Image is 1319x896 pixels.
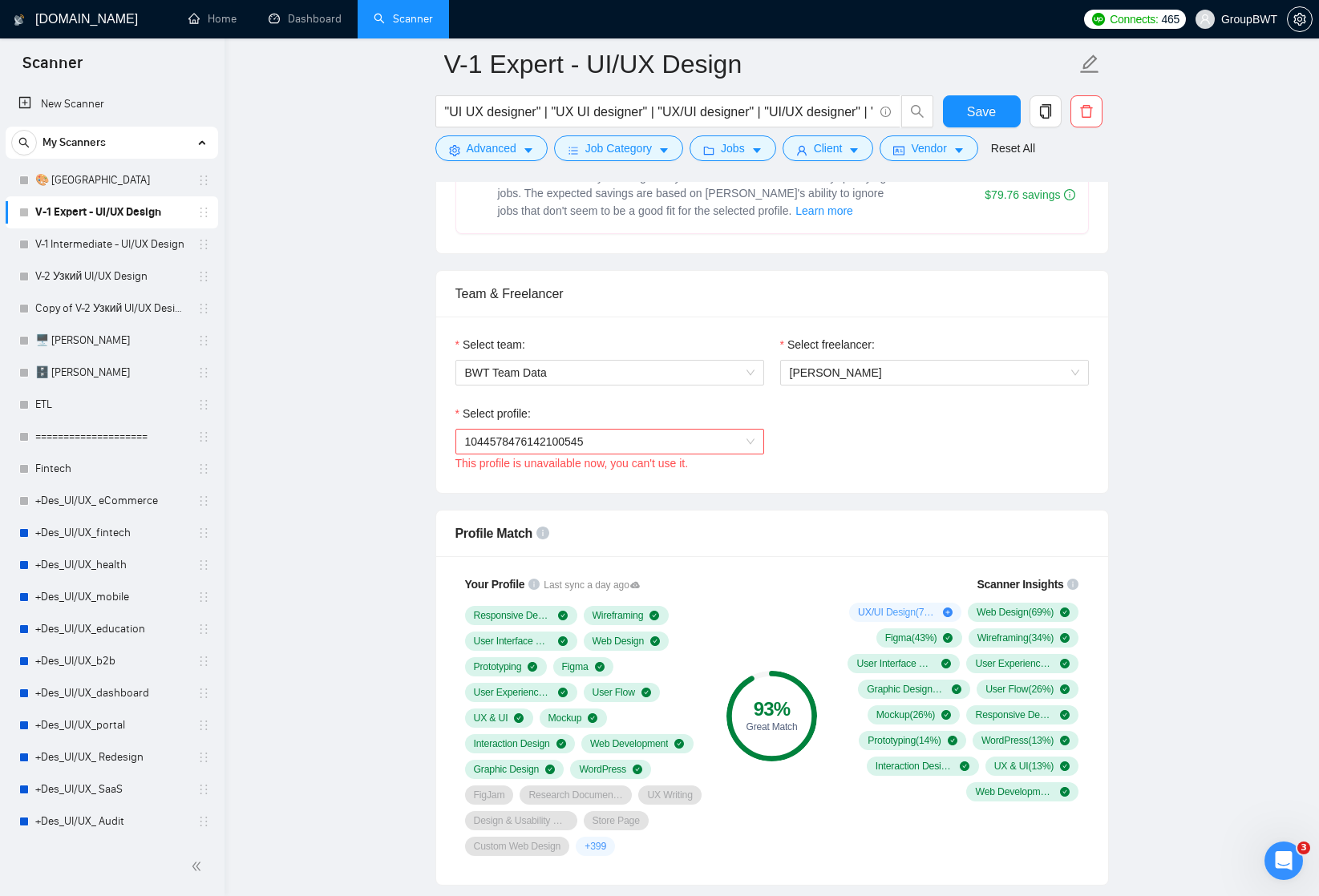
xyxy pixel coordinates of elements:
[975,657,1054,670] span: User Experience Design ( 27 %)
[35,485,188,517] a: +Des_UI/UX_ eCommerce
[455,454,764,472] div: This profile is unavailable now, you can't use it.
[893,144,904,156] span: idcard
[885,632,937,644] span: Figma ( 43 %)
[35,228,188,260] a: V-1 Intermediate - UI/UX Design
[1064,189,1075,200] span: info-circle
[1200,14,1211,25] span: user
[536,527,549,539] span: info-circle
[588,713,597,723] span: check-circle
[848,144,860,156] span: caret-down
[197,719,210,732] span: holder
[35,196,188,228] a: V-1 Expert - UI/UX Design
[35,805,188,837] a: +Des_UI/UX_ Audit
[197,270,210,283] span: holder
[463,405,531,422] span: Select profile:
[876,708,935,721] span: Mockup ( 26 %)
[498,171,887,217] span: Extends Sardor AI by learning from your feedback and automatically qualifying jobs. The expected ...
[1264,842,1303,880] iframe: Intercom live chat
[633,765,642,774] span: check-circle
[943,633,953,643] span: check-circle
[590,737,669,750] span: Web Development
[197,398,210,411] span: holder
[975,708,1054,721] span: Responsive Design ( 23 %)
[465,578,525,591] span: Your Profile
[35,453,188,485] a: Fintech
[474,609,552,622] span: Responsive Design
[556,739,566,749] span: check-circle
[868,734,941,747] span: Prototyping ( 14 %)
[35,581,188,613] a: +Des_UI/UX_mobile
[1060,710,1070,720] span: check-circle
[554,135,683,161] button: barsJob Categorycaret-down
[528,579,540,590] span: info-circle
[455,527,533,540] span: Profile Match
[1060,787,1070,797] span: check-circle
[35,613,188,645] a: +Des_UI/UX_education
[795,202,853,220] span: Learn more
[1071,104,1102,119] span: delete
[18,88,205,120] a: New Scanner
[568,144,579,156] span: bars
[991,139,1035,157] a: Reset All
[1060,684,1070,694] span: check-circle
[435,135,548,161] button: settingAdvancedcaret-down
[1287,6,1313,32] button: setting
[474,660,522,673] span: Prototyping
[726,722,817,732] div: Great Match
[548,712,582,724] span: Mockup
[474,686,552,699] span: User Experience Design
[977,632,1054,644] span: Wireframing ( 34 %)
[1288,13,1312,26] span: setting
[10,51,95,85] span: Scanner
[1079,54,1100,75] span: edit
[465,435,584,448] span: 1044578476142100545
[197,430,210,443] span: holder
[1060,659,1070,668] span: check-circle
[579,763,626,776] span: WordPress
[1060,607,1070,617] span: check-circle
[455,336,525,353] label: Select team:
[902,104,933,119] span: search
[35,293,188,325] a: Copy of V-2 Узкий UI/UX Design
[449,144,460,156] span: setting
[856,657,935,670] span: User Interface Design ( 30 %)
[790,366,882,379] span: [PERSON_NAME]
[943,95,1021,127] button: Save
[11,130,37,155] button: search
[967,102,996,122] span: Save
[197,783,210,796] span: holder
[35,325,188,357] a: 🖥️ [PERSON_NAME]
[751,144,763,156] span: caret-down
[467,139,516,157] span: Advanced
[197,815,210,828] span: holder
[814,139,843,157] span: Client
[197,334,210,347] span: holder
[544,578,640,593] span: Last sync a day ago
[721,139,745,157] span: Jobs
[985,683,1054,696] span: User Flow ( 26 %)
[35,741,188,773] a: +Des_UI/UX_ Redesign
[994,760,1054,773] span: UX & UI ( 13 %)
[35,709,188,741] a: +Des_UI/UX_portal
[674,739,684,749] span: check-circle
[858,606,937,619] span: UX/UI Design ( 76 %)
[374,12,433,26] a: searchScanner
[703,144,714,156] span: folder
[977,579,1063,590] span: Scanner Insights
[952,684,961,694] span: check-circle
[658,144,670,156] span: caret-down
[558,611,568,620] span: check-circle
[1060,633,1070,643] span: check-circle
[444,44,1076,84] input: Scanner name...
[197,302,210,315] span: holder
[188,12,237,26] a: homeHome
[595,662,605,672] span: check-circle
[197,591,210,603] span: holder
[35,389,188,421] a: ETL
[783,135,874,161] button: userClientcaret-down
[197,206,210,219] span: holder
[960,761,969,771] span: check-circle
[649,611,659,620] span: check-circle
[474,712,508,724] span: UX & UI
[6,88,218,120] li: New Scanner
